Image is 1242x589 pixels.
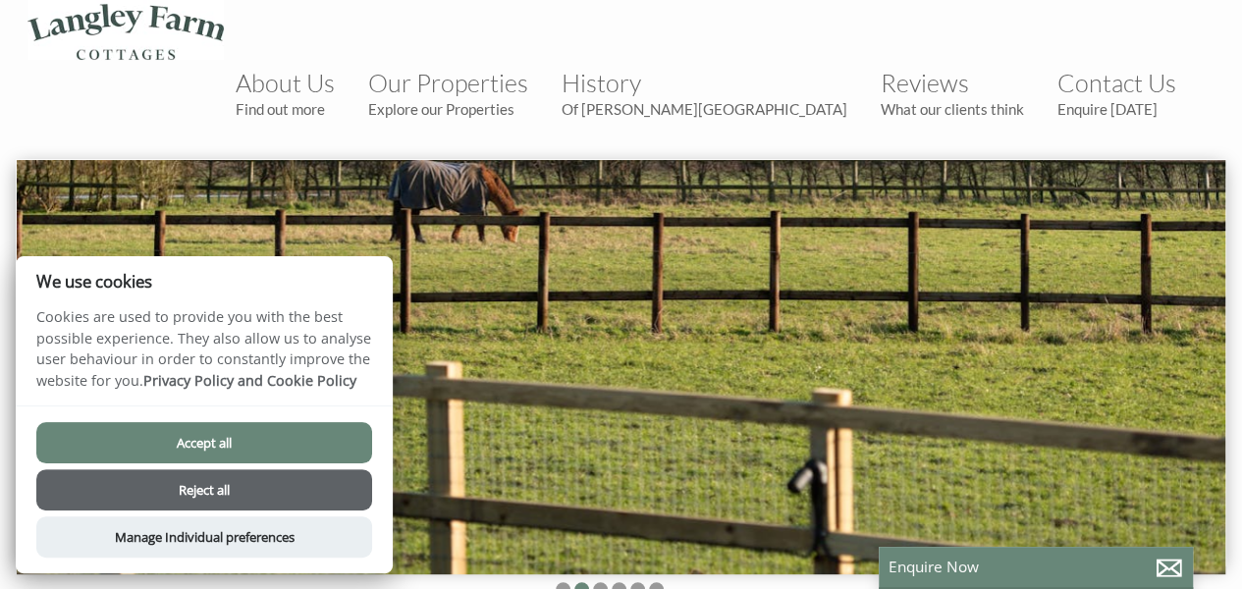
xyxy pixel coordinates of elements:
a: Privacy Policy and Cookie Policy [143,371,356,390]
a: About UsFind out more [236,68,335,118]
p: Enquire Now [889,557,1183,577]
small: Enquire [DATE] [1057,100,1176,118]
small: Explore our Properties [368,100,528,118]
button: Accept all [36,422,372,463]
p: Cookies are used to provide you with the best possible experience. They also allow us to analyse ... [16,306,393,405]
button: Reject all [36,469,372,510]
a: HistoryOf [PERSON_NAME][GEOGRAPHIC_DATA] [562,68,847,118]
small: What our clients think [881,100,1024,118]
a: Contact UsEnquire [DATE] [1057,68,1176,118]
small: Of [PERSON_NAME][GEOGRAPHIC_DATA] [562,100,847,118]
a: Our PropertiesExplore our Properties [368,68,528,118]
small: Find out more [236,100,335,118]
a: ReviewsWhat our clients think [881,68,1024,118]
button: Manage Individual preferences [36,516,372,558]
h2: We use cookies [16,272,393,291]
